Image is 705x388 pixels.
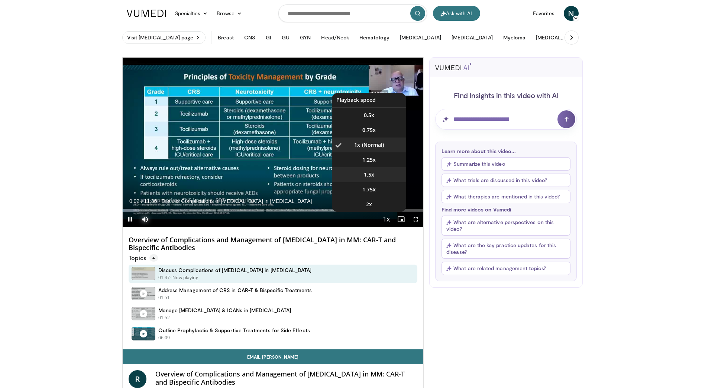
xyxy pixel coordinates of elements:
[158,287,312,294] h4: Address Management of CRS in CAR-T & Bispecific Treatments
[213,30,238,45] button: Breast
[158,314,170,321] p: 01:52
[129,236,418,252] h4: Overview of Complications and Management of [MEDICAL_DATA] in MM: CAR-T and Bispecific Antibodies
[129,254,158,262] p: Topics
[123,349,424,364] a: Email [PERSON_NAME]
[442,239,570,259] button: What are the key practice updates for this disease?
[317,30,353,45] button: Head/Neck
[442,216,570,236] button: What are alternative perspectives on this video?
[450,293,562,386] iframe: Advertisement
[435,90,577,100] h4: Find Insights in this video with AI
[127,10,166,17] img: VuMedi Logo
[158,274,170,281] p: 01:47
[447,30,497,45] button: [MEDICAL_DATA]
[295,30,315,45] button: GYN
[158,327,310,334] h4: Outline Prophylactic & Supportive Treatments for Side Effects
[129,370,146,388] a: R
[394,212,408,227] button: Enable picture-in-picture mode
[123,209,424,212] div: Progress Bar
[442,262,570,275] button: What are related management topics?
[395,30,446,45] button: [MEDICAL_DATA]
[138,212,152,227] button: Mute
[158,267,312,274] h4: Discuss Complications of [MEDICAL_DATA] in [MEDICAL_DATA]
[362,126,376,134] span: 0.75x
[123,58,424,227] video-js: Video Player
[144,198,157,204] span: 11:36
[277,30,294,45] button: GU
[123,212,138,227] button: Pause
[240,30,260,45] button: CNS
[564,6,579,21] a: N
[158,334,170,341] p: 06:09
[364,171,374,178] span: 1.5x
[122,31,206,44] a: Visit [MEDICAL_DATA] page
[362,156,376,164] span: 1.25x
[442,157,570,171] button: Summarize this video
[355,30,394,45] button: Hematology
[499,30,530,45] button: Myeloma
[364,111,374,119] span: 0.5x
[435,109,577,130] input: Question for AI
[442,174,570,187] button: What trials are discussed in this video?
[278,4,427,22] input: Search topics, interventions
[212,6,246,21] a: Browse
[528,6,559,21] a: Favorites
[158,294,170,301] p: 01:51
[531,30,582,45] button: [MEDICAL_DATA]
[435,63,472,70] img: vumedi-ai-logo.svg
[433,6,480,21] button: Ask with AI
[129,198,139,204] span: 0:02
[170,274,198,281] p: - Now playing
[155,370,418,386] h4: Overview of Complications and Management of [MEDICAL_DATA] in MM: CAR-T and Bispecific Antibodies
[408,212,423,227] button: Fullscreen
[261,30,276,45] button: GI
[442,206,570,213] p: Find more videos on Vumedi
[354,141,360,149] span: 1x
[161,198,312,204] span: Discuss Complications of [MEDICAL_DATA] in [MEDICAL_DATA]
[442,190,570,203] button: What therapies are mentioned in this video?
[442,148,570,154] p: Learn more about this video...
[149,254,158,262] span: 4
[379,212,394,227] button: Playback Rate
[366,201,372,208] span: 2x
[362,186,376,193] span: 1.75x
[158,307,291,314] h4: Manage [MEDICAL_DATA] & ICANs in [MEDICAL_DATA]
[171,6,213,21] a: Specialties
[141,198,143,204] span: /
